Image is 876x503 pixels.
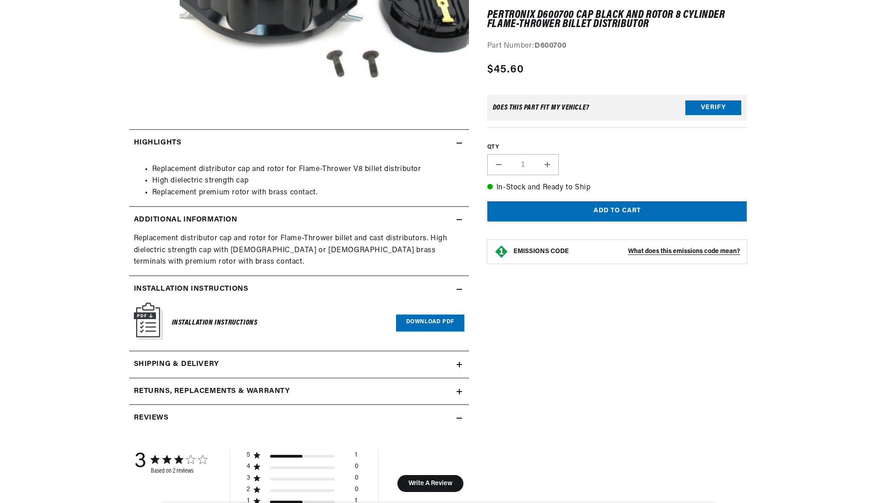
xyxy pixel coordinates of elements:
[172,317,258,329] h6: Installation Instructions
[513,248,740,256] button: EMISSIONS CODEWhat does this emissions code mean?
[246,474,358,486] div: 3 star by 0 reviews
[494,244,509,259] img: Emissions code
[134,359,219,370] h2: Shipping & Delivery
[152,187,464,199] li: Replacement premium rotor with brass contact.
[134,283,248,295] h2: Installation instructions
[134,214,237,226] h2: Additional Information
[487,182,747,194] p: In-Stock and Ready to Ship
[246,463,358,474] div: 4 star by 0 reviews
[246,463,250,471] div: 4
[396,315,464,332] a: Download PDF
[134,137,182,149] h2: Highlights
[493,104,590,111] div: Does This part fit My vehicle?
[134,450,146,475] div: 3
[534,43,566,50] strong: D600700
[487,41,747,53] div: Part Number:
[513,248,569,255] strong: EMISSIONS CODE
[628,248,740,255] strong: What does this emissions code mean?
[355,463,358,474] div: 0
[129,405,469,431] summary: Reviews
[152,164,464,176] li: Replacement distributor cap and rotor for Flame-Thrower V8 billet distributor
[355,451,357,463] div: 1
[151,468,207,475] div: Based on 2 reviews
[129,378,469,405] summary: Returns, Replacements & Warranty
[134,233,464,268] p: Replacement distributor cap and rotor for Flame-Thrower billet and cast distributors. High dielec...
[246,451,358,463] div: 5 star by 1 reviews
[129,130,469,156] summary: Highlights
[685,100,741,115] button: Verify
[246,451,250,459] div: 5
[487,61,524,78] span: $45.60
[152,175,464,187] li: High dielectric strength cap
[355,474,358,486] div: 0
[129,207,469,233] summary: Additional Information
[397,475,463,492] button: Write A Review
[246,486,250,494] div: 2
[134,412,169,424] h2: Reviews
[355,486,358,497] div: 0
[134,386,290,398] h2: Returns, Replacements & Warranty
[246,474,250,482] div: 3
[134,303,163,340] img: Instruction Manual
[487,144,747,151] label: QTY
[129,351,469,378] summary: Shipping & Delivery
[129,276,469,303] summary: Installation instructions
[487,11,747,29] h1: PerTronix D600700 Cap Black and Rotor 8 cylinder Flame-Thrower Billet Distributor
[246,486,358,497] div: 2 star by 0 reviews
[487,201,747,222] button: Add to cart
